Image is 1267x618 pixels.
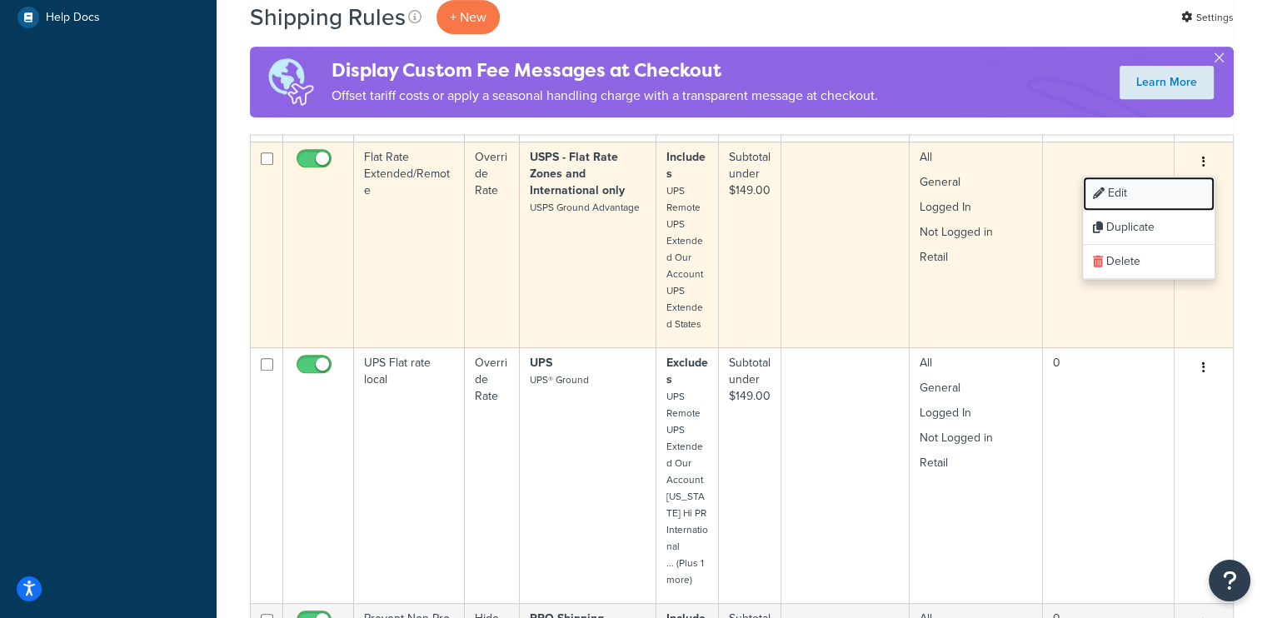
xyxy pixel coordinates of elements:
p: Not Logged in [920,224,1033,241]
a: Help Docs [12,2,204,32]
a: Delete [1083,245,1215,279]
small: UPS Remote UPS Extended Our Account [US_STATE] Hi PR International ... (Plus 1 more) [666,389,708,587]
p: General [920,380,1033,396]
td: 0 [1043,347,1175,603]
td: Override Rate [465,347,520,603]
a: Settings [1181,6,1234,29]
strong: UPS [530,354,552,371]
strong: Includes [666,148,706,182]
small: UPS Remote UPS Extended Our Account UPS Extended States [666,183,703,331]
p: Offset tariff costs or apply a seasonal handling charge with a transparent message at checkout. [332,84,878,107]
td: All [910,347,1044,603]
h1: Shipping Rules [250,1,406,33]
small: USPS Ground Advantage [530,200,640,215]
a: Edit [1083,177,1215,211]
small: UPS® Ground [530,372,589,387]
a: Duplicate [1083,211,1215,245]
td: Subtotal under $149.00 [719,347,781,603]
td: Override Rate [465,142,520,347]
td: All [910,142,1044,347]
p: Retail [920,249,1033,266]
p: Retail [920,455,1033,471]
td: UPS Flat rate local [354,347,465,603]
p: General [920,174,1033,191]
h4: Display Custom Fee Messages at Checkout [332,57,878,84]
strong: Excludes [666,354,708,388]
img: duties-banner-06bc72dcb5fe05cb3f9472aba00be2ae8eb53ab6f0d8bb03d382ba314ac3c341.png [250,47,332,117]
p: Logged In [920,405,1033,421]
td: Flat Rate Extended/Remote [354,142,465,347]
p: Not Logged in [920,430,1033,446]
strong: USPS - Flat Rate Zones and International only [530,148,625,199]
td: Subtotal under $149.00 [719,142,781,347]
a: Learn More [1120,66,1214,99]
p: Logged In [920,199,1033,216]
button: Open Resource Center [1209,560,1250,601]
span: Help Docs [46,11,100,25]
